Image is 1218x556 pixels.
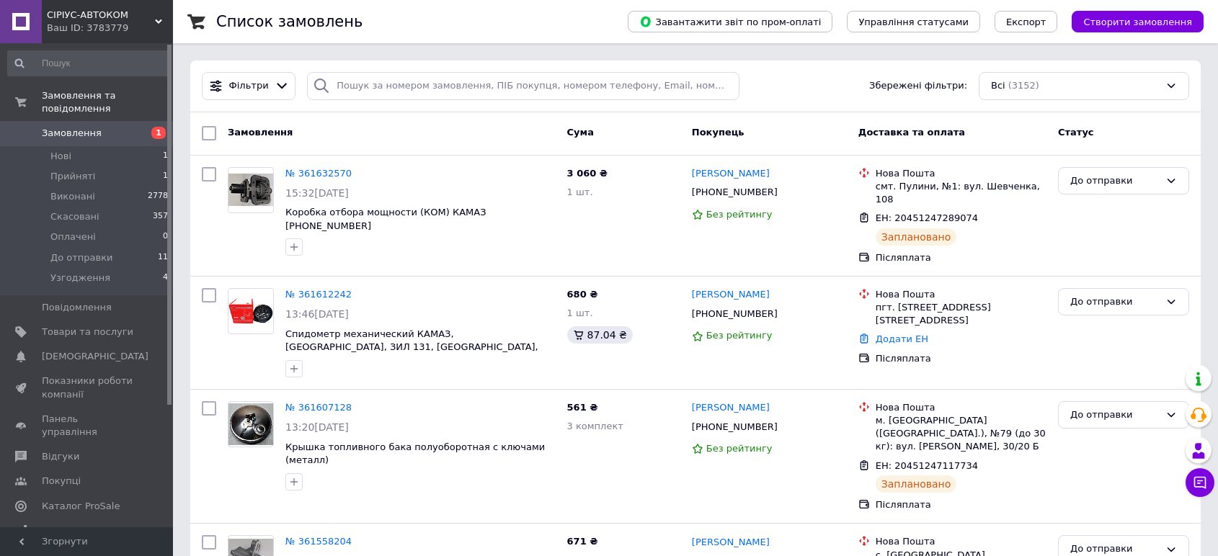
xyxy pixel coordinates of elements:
a: Фото товару [228,167,274,213]
span: Фільтри [229,79,269,93]
span: 11 [158,251,168,264]
div: До отправки [1070,408,1160,423]
div: пгт. [STREET_ADDRESS] [STREET_ADDRESS] [876,301,1046,327]
a: Крышка топливного бака полуоборотная с ключами (металл) [285,441,545,466]
button: Завантажити звіт по пром-оплаті [628,11,832,32]
span: Замовлення [42,127,102,140]
span: Нові [50,150,71,163]
span: Аналітика [42,524,92,537]
div: До отправки [1070,174,1160,189]
span: Товари та послуги [42,326,133,338]
img: Фото товару [228,403,273,445]
span: Завантажити звіт по пром-оплаті [639,15,821,28]
span: Панель управління [42,413,133,439]
span: Прийняті [50,170,95,183]
span: Без рейтингу [706,443,773,454]
h1: Список замовлень [216,13,363,30]
span: 357 [153,210,168,223]
span: 2778 [148,190,168,203]
span: Узгодження [50,272,110,284]
button: Створити замовлення [1072,11,1204,32]
span: СІРІУС-АВТОКОМ [47,9,155,22]
a: Фото товару [228,401,274,447]
span: [PHONE_NUMBER] [692,421,778,432]
span: Всі [991,79,1005,93]
span: 1 [163,150,168,163]
div: Нова Пошта [876,288,1046,301]
span: 13:20[DATE] [285,421,349,433]
img: Фото товару [228,297,273,325]
a: № 361558204 [285,536,352,547]
a: Спидометр механический КАМАЗ, [GEOGRAPHIC_DATA], ЗИЛ 131, [GEOGRAPHIC_DATA], ГАЗ 16.3802 [285,328,538,366]
span: Створити замовлення [1083,17,1192,27]
a: Фото товару [228,288,274,334]
div: смт. Пулини, №1: вул. Шевченка, 108 [876,180,1046,206]
a: № 361607128 [285,402,352,413]
div: Ваш ID: 3783779 [47,22,173,35]
span: Каталог ProSale [42,500,120,513]
span: Статус [1058,127,1094,138]
span: Замовлення та повідомлення [42,89,173,115]
span: До отправки [50,251,112,264]
input: Пошук [7,50,169,76]
span: 671 ₴ [567,536,598,547]
span: Повідомлення [42,301,112,314]
span: (3152) [1008,80,1039,91]
span: Виконані [50,190,95,203]
span: Замовлення [228,127,293,138]
div: Заплановано [876,475,957,493]
span: Cума [567,127,594,138]
span: Управління статусами [858,17,969,27]
input: Пошук за номером замовлення, ПІБ покупця, номером телефону, Email, номером накладної [307,72,739,100]
span: 3 комплект [567,421,623,431]
div: До отправки [1070,295,1160,310]
span: Покупці [42,475,81,488]
a: [PERSON_NAME] [692,401,770,415]
div: 87.04 ₴ [567,326,633,344]
span: Показники роботи компанії [42,375,133,400]
span: [PHONE_NUMBER] [692,187,778,197]
a: Додати ЕН [876,333,928,344]
button: Чат з покупцем [1186,468,1214,497]
span: Відгуки [42,450,79,463]
span: 1 шт. [567,187,593,197]
div: Післяплата [876,352,1046,365]
div: Нова Пошта [876,401,1046,414]
span: 4 [163,272,168,284]
span: 561 ₴ [567,402,598,413]
span: ЕН: 20451247117734 [876,460,978,471]
span: [PHONE_NUMBER] [692,308,778,319]
div: Заплановано [876,228,957,246]
a: Коробка отбора мощности (КОМ) КАМАЗ [PHONE_NUMBER] [285,207,486,231]
a: [PERSON_NAME] [692,288,770,302]
a: [PERSON_NAME] [692,536,770,550]
span: Доставка та оплата [858,127,965,138]
div: Післяплата [876,251,1046,264]
span: ЕН: 20451247289074 [876,212,978,223]
span: 3 060 ₴ [567,168,608,179]
a: Створити замовлення [1057,16,1204,27]
span: 13:46[DATE] [285,308,349,320]
span: 680 ₴ [567,289,598,300]
a: № 361612242 [285,289,352,300]
span: Оплачені [50,230,96,243]
div: Післяплата [876,498,1046,511]
span: Без рейтингу [706,209,773,220]
button: Експорт [995,11,1058,32]
span: Збережені фільтри: [869,79,967,93]
span: 1 [151,127,166,139]
span: Без рейтингу [706,330,773,341]
span: 1 [163,170,168,183]
a: [PERSON_NAME] [692,167,770,181]
span: Експорт [1006,17,1046,27]
span: 1 шт. [567,308,593,318]
a: № 361632570 [285,168,352,179]
img: Фото товару [228,174,273,207]
span: [DEMOGRAPHIC_DATA] [42,350,148,363]
div: Нова Пошта [876,535,1046,548]
span: Покупець [692,127,744,138]
button: Управління статусами [847,11,980,32]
